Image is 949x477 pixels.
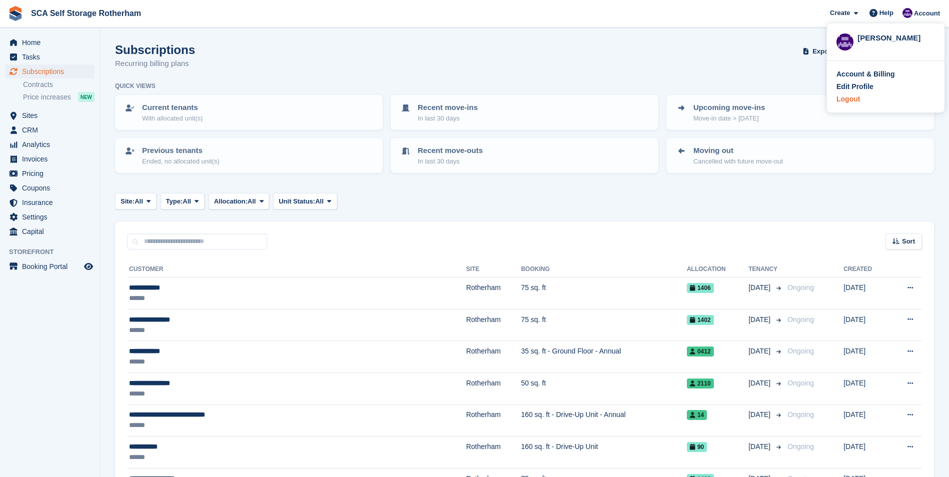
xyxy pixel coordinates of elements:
span: CRM [22,123,82,137]
span: 1406 [687,283,714,293]
p: Move-in date > [DATE] [693,113,765,123]
span: 14 [687,410,707,420]
a: menu [5,35,95,49]
span: Price increases [23,92,71,102]
span: Ongoing [787,347,814,355]
button: Allocation: All [209,193,270,209]
span: Ongoing [787,410,814,418]
td: [DATE] [843,372,888,404]
span: All [248,196,256,206]
span: [DATE] [748,441,772,452]
span: Storefront [9,247,100,257]
span: Booking Portal [22,259,82,273]
td: 50 sq. ft [521,372,687,404]
td: 160 sq. ft - Drive-Up Unit - Annual [521,404,687,436]
span: Coupons [22,181,82,195]
img: Kelly Neesham [836,33,853,50]
span: Help [879,8,893,18]
button: Export [801,43,845,59]
a: Account & Billing [836,69,935,79]
td: [DATE] [843,309,888,341]
a: menu [5,181,95,195]
td: [DATE] [843,404,888,436]
span: [DATE] [748,409,772,420]
td: 160 sq. ft - Drive-Up Unit [521,436,687,468]
a: menu [5,210,95,224]
span: Allocation: [214,196,248,206]
span: Ongoing [787,315,814,323]
a: menu [5,50,95,64]
th: Created [843,261,888,277]
h1: Subscriptions [115,43,195,56]
span: Create [830,8,850,18]
span: Ongoing [787,442,814,450]
a: Contracts [23,80,95,89]
a: menu [5,64,95,78]
div: Account & Billing [836,69,895,79]
span: Insurance [22,195,82,209]
span: All [183,196,191,206]
div: NEW [78,92,95,102]
a: Recent move-outs In last 30 days [392,139,657,172]
th: Allocation [687,261,748,277]
span: Subscriptions [22,64,82,78]
img: Kelly Neesham [902,8,912,18]
p: In last 30 days [418,113,478,123]
a: Upcoming move-ins Move-in date > [DATE] [667,96,933,129]
p: Recurring billing plans [115,58,195,69]
span: [DATE] [748,282,772,293]
p: Recent move-outs [418,145,483,156]
span: [DATE] [748,346,772,356]
a: menu [5,166,95,180]
td: Rotherham [466,404,521,436]
a: SCA Self Storage Rotherham [27,5,145,21]
span: Settings [22,210,82,224]
a: Previous tenants Ended, no allocated unit(s) [116,139,382,172]
p: With allocated unit(s) [142,113,203,123]
td: 75 sq. ft [521,309,687,341]
th: Site [466,261,521,277]
p: Moving out [693,145,783,156]
span: All [315,196,324,206]
a: menu [5,224,95,238]
h6: Quick views [115,81,156,90]
a: Price increases NEW [23,91,95,102]
span: Home [22,35,82,49]
span: [DATE] [748,314,772,325]
a: menu [5,108,95,122]
th: Customer [127,261,466,277]
a: menu [5,123,95,137]
a: menu [5,152,95,166]
td: [DATE] [843,341,888,373]
td: Rotherham [466,436,521,468]
span: Analytics [22,137,82,151]
button: Site: All [115,193,157,209]
a: menu [5,137,95,151]
span: [DATE] [748,378,772,388]
span: Invoices [22,152,82,166]
span: Pricing [22,166,82,180]
a: Edit Profile [836,81,935,92]
button: Type: All [161,193,205,209]
div: Logout [836,94,860,104]
p: Recent move-ins [418,102,478,113]
a: Moving out Cancelled with future move-out [667,139,933,172]
span: Site: [121,196,135,206]
p: Previous tenants [142,145,220,156]
td: Rotherham [466,341,521,373]
span: 0412 [687,346,714,356]
span: Ongoing [787,283,814,291]
p: Ended, no allocated unit(s) [142,156,220,166]
td: Rotherham [466,277,521,309]
button: Unit Status: All [273,193,337,209]
a: Logout [836,94,935,104]
td: 75 sq. ft [521,277,687,309]
div: [PERSON_NAME] [857,32,935,41]
span: Sites [22,108,82,122]
span: Ongoing [787,379,814,387]
span: Export [812,46,833,56]
p: Cancelled with future move-out [693,156,783,166]
span: 90 [687,442,707,452]
span: 1402 [687,315,714,325]
span: Type: [166,196,183,206]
